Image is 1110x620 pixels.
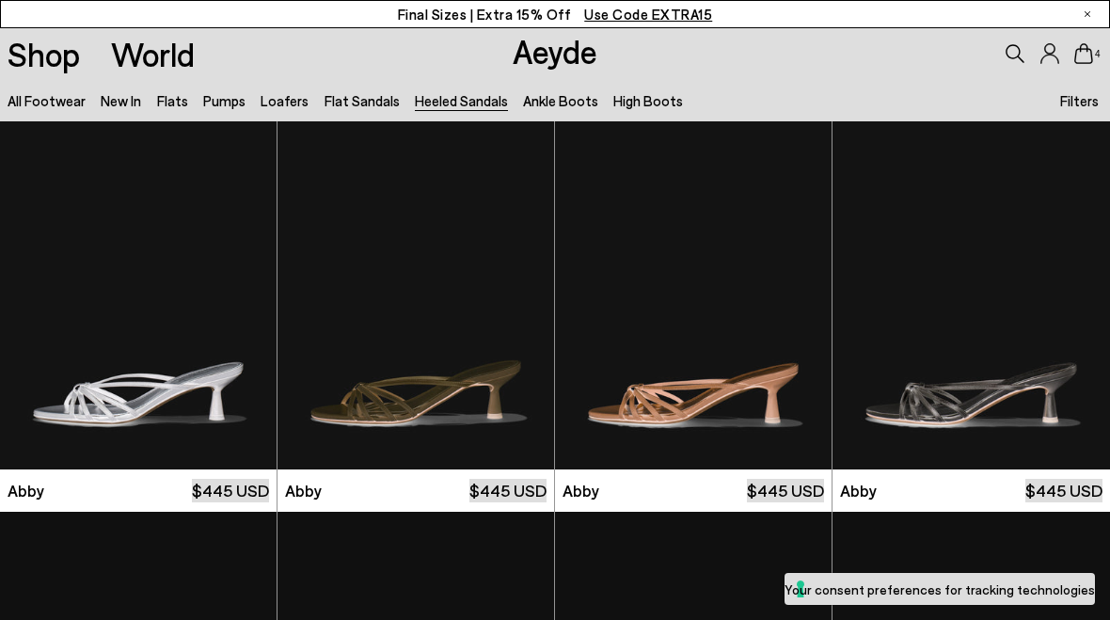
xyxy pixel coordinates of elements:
[563,479,599,502] span: Abby
[584,6,712,23] span: Navigate to /collections/ss25-final-sizes
[277,469,554,512] a: Abby $445 USD
[8,92,86,109] a: All Footwear
[157,92,188,109] a: Flats
[832,469,1110,512] a: Abby $445 USD
[469,479,547,502] span: $445 USD
[192,479,269,502] span: $445 USD
[785,580,1095,599] label: Your consent preferences for tracking technologies
[111,38,195,71] a: World
[285,479,322,502] span: Abby
[277,121,554,469] img: Abby Leather Mules
[747,479,824,502] span: $445 USD
[8,479,44,502] span: Abby
[1074,43,1093,64] a: 4
[513,31,597,71] a: Aeyde
[523,92,598,109] a: Ankle Boots
[613,92,683,109] a: High Boots
[785,573,1095,605] button: Your consent preferences for tracking technologies
[832,121,1110,469] img: Abby Leather Mules
[1060,92,1099,109] span: Filters
[203,92,246,109] a: Pumps
[555,121,832,469] img: Abby Leather Mules
[101,92,141,109] a: New In
[415,92,508,109] a: Heeled Sandals
[8,38,80,71] a: Shop
[261,92,309,109] a: Loafers
[398,3,713,26] p: Final Sizes | Extra 15% Off
[1025,479,1102,502] span: $445 USD
[555,469,832,512] a: Abby $445 USD
[325,92,400,109] a: Flat Sandals
[1093,49,1102,59] span: 4
[840,479,877,502] span: Abby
